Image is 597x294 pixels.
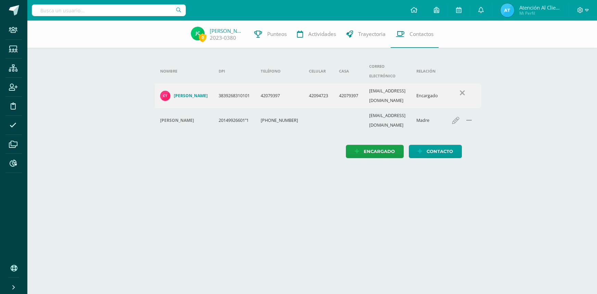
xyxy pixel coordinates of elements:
td: 20149926601”1 [213,108,255,133]
input: Busca un usuario... [32,4,186,16]
td: [PHONE_NUMBER] [255,108,303,133]
th: Casa [334,59,364,84]
span: 0 [199,33,206,42]
th: Teléfono [255,59,303,84]
th: Relación [411,59,443,84]
div: Claudia Robles [160,118,208,123]
span: Trayectoria [358,30,386,38]
a: [PERSON_NAME] [210,27,244,34]
a: Encargado [346,145,404,158]
th: Correo electrónico [364,59,411,84]
img: 3ae168c32d927c761926bdb2bc871b42.png [191,27,205,40]
a: Punteos [249,21,292,48]
h4: [PERSON_NAME] [174,93,208,99]
span: Mi Perfil [519,10,560,16]
span: Contacto [427,145,453,158]
td: 42094723 [303,84,334,108]
td: [EMAIL_ADDRESS][DOMAIN_NAME] [364,84,411,108]
span: Punteos [267,30,287,38]
a: Contactos [391,21,439,48]
img: 275fd329826c683f1dac0f2cdf1a26e0.png [160,91,170,101]
span: Atención al cliente [519,4,560,11]
th: Nombre [155,59,213,84]
img: ada85960de06b6a82e22853ecf293967.png [501,3,514,17]
span: Contactos [410,30,433,38]
td: [EMAIL_ADDRESS][DOMAIN_NAME] [364,108,411,133]
td: Madre [411,108,443,133]
span: Actividades [308,30,336,38]
span: Encargado [364,145,395,158]
td: 42079397 [334,84,364,108]
a: 2023-0380 [210,34,236,41]
td: 42079397 [255,84,303,108]
th: DPI [213,59,255,84]
a: Actividades [292,21,341,48]
td: Encargado [411,84,443,108]
th: Celular [303,59,334,84]
a: Contacto [409,145,462,158]
a: Trayectoria [341,21,391,48]
td: 3839268310101 [213,84,255,108]
h4: [PERSON_NAME] [160,118,194,123]
a: [PERSON_NAME] [160,91,208,101]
